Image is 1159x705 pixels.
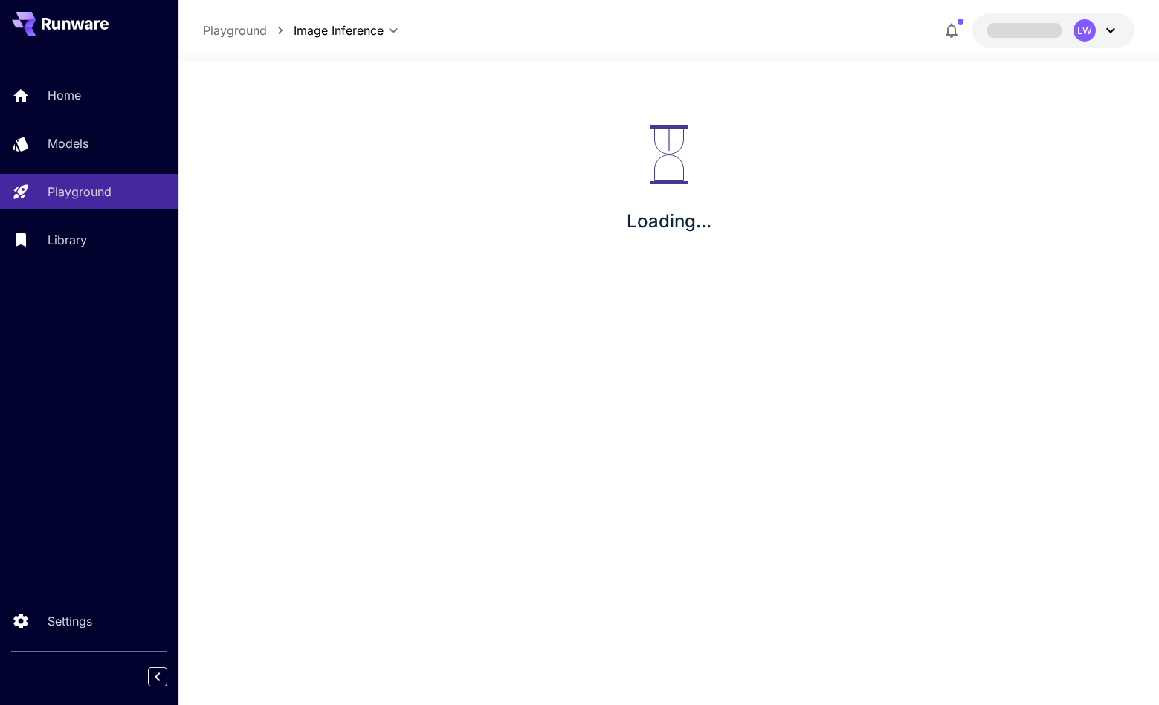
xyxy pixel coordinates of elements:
[203,22,294,39] nav: breadcrumb
[159,663,178,690] div: Collapse sidebar
[48,612,92,630] p: Settings
[48,231,87,249] p: Library
[972,13,1134,48] button: LW
[203,22,267,39] a: Playground
[48,86,81,104] p: Home
[48,183,112,201] p: Playground
[148,667,167,686] button: Collapse sidebar
[1074,19,1096,42] div: LW
[294,22,384,39] span: Image Inference
[48,134,88,152] p: Models
[627,208,711,235] p: Loading...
